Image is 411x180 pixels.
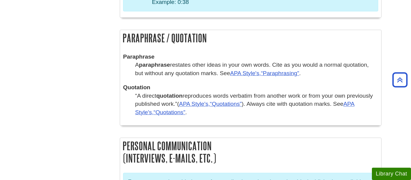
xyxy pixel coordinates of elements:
q: Quotations [210,101,242,107]
h2: Personal Communication (interviews, e-mails, etc.) [120,138,381,166]
button: Library Chat [372,168,411,180]
dd: A restates other ideas in your own words. Cite as you would a normal quotation, but without any q... [135,61,378,77]
a: Back to Top [390,76,409,84]
strong: paraphrase [139,62,170,68]
dd: ( ). Always cite with quotation marks. See . [135,92,378,116]
q: Quotations [153,109,185,115]
strong: quotation [156,93,182,99]
q: A direct reproduces words verbatim from another work or from your own previously published work. [135,93,373,107]
dt: Quotation [123,83,378,91]
h2: Paraphrase / Quotation [120,30,381,46]
q: Paraphrasing [261,70,299,76]
a: APA Style's,Paraphrasing [230,70,299,76]
a: APA Style's,Quotations [179,101,242,107]
dt: Paraphrase [123,53,378,61]
a: APA Style's,Quotations [135,101,354,115]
